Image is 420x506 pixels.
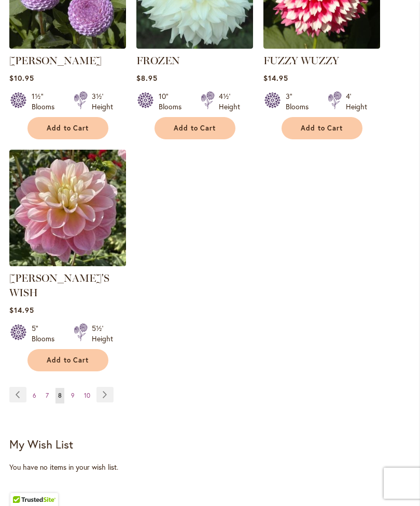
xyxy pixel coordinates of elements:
span: Add to Cart [301,124,343,133]
div: 10" Blooms [159,91,188,112]
a: 6 [30,388,39,403]
a: [PERSON_NAME]'S WISH [9,272,109,299]
button: Add to Cart [155,117,235,139]
a: Gabbie's Wish [9,258,126,268]
button: Add to Cart [27,349,108,371]
span: 8 [58,392,62,399]
a: [PERSON_NAME] [9,54,102,67]
span: $8.95 [136,73,158,83]
a: FROZEN [136,54,180,67]
span: Add to Cart [47,124,89,133]
span: 7 [46,392,49,399]
span: 10 [84,392,90,399]
span: Add to Cart [174,124,216,133]
span: $14.95 [9,305,34,315]
span: 9 [71,392,75,399]
a: 7 [43,388,51,403]
button: Add to Cart [27,117,108,139]
div: 5" Blooms [32,323,61,344]
span: Add to Cart [47,356,89,365]
img: Gabbie's Wish [9,150,126,266]
div: 3" Blooms [286,91,315,112]
span: $10.95 [9,73,34,83]
a: 9 [68,388,77,403]
a: FUZZY WUZZY [263,41,380,51]
a: FRANK HOLMES [9,41,126,51]
div: 4½' Height [219,91,240,112]
iframe: Launch Accessibility Center [8,469,37,498]
div: 4' Height [346,91,367,112]
div: 5½' Height [92,323,113,344]
span: 6 [33,392,36,399]
a: 10 [81,388,93,403]
strong: My Wish List [9,437,73,452]
a: FUZZY WUZZY [263,54,339,67]
div: 1½" Blooms [32,91,61,112]
span: $14.95 [263,73,288,83]
a: Frozen [136,41,253,51]
button: Add to Cart [282,117,362,139]
div: You have no items in your wish list. [9,462,411,472]
div: 3½' Height [92,91,113,112]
